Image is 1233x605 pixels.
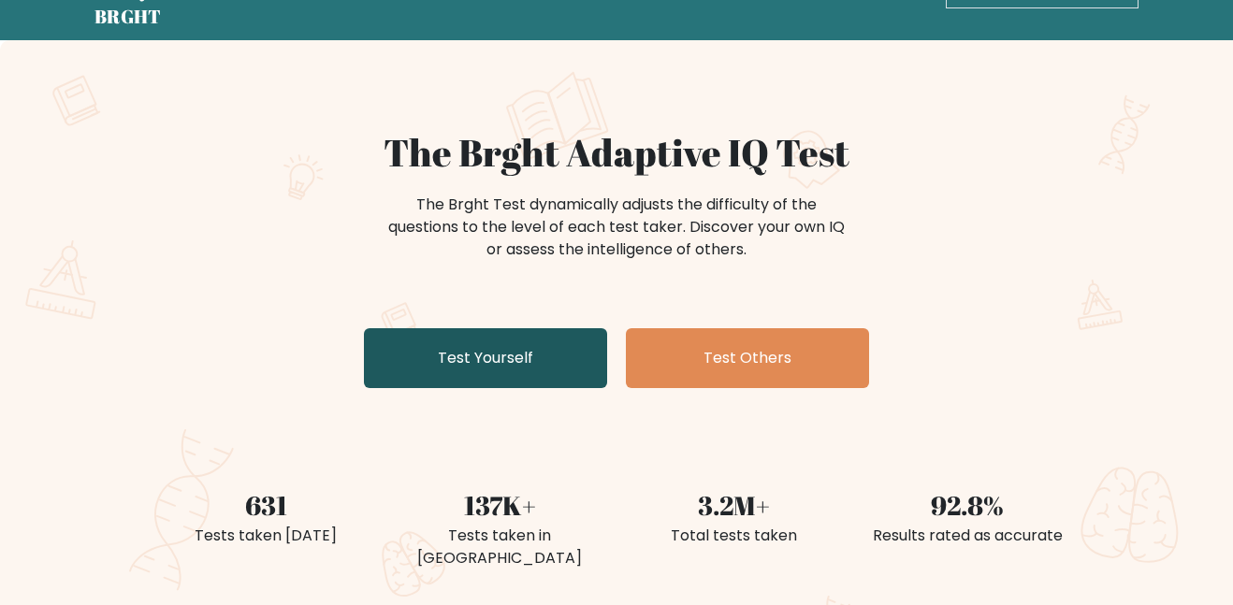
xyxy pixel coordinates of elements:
div: The Brght Test dynamically adjusts the difficulty of the questions to the level of each test take... [383,194,850,261]
a: Test Yourself [364,328,607,388]
div: 631 [160,485,371,525]
div: Results rated as accurate [862,525,1073,547]
a: Test Others [626,328,869,388]
div: Tests taken in [GEOGRAPHIC_DATA] [394,525,605,569]
h1: The Brght Adaptive IQ Test [160,130,1073,175]
h5: BRGHT [94,6,162,28]
div: Total tests taken [628,525,839,547]
div: 137K+ [394,485,605,525]
div: 3.2M+ [628,485,839,525]
div: 92.8% [862,485,1073,525]
div: Tests taken [DATE] [160,525,371,547]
